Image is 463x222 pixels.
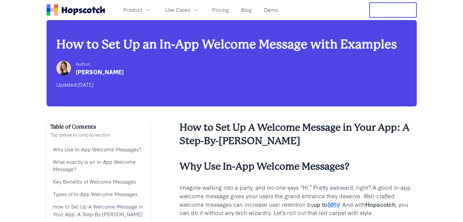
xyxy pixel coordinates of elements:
[162,5,202,15] button: Use Cases
[51,200,146,220] a: How to Set Up A Welcome Message in Your App: A Step-By-[PERSON_NAME]
[56,80,407,89] div: Updated:
[314,200,328,208] b: up to
[51,123,146,131] h2: Table of Contents
[123,6,142,14] span: Product
[120,5,154,15] button: Product
[76,60,124,68] div: Author:
[180,160,417,173] h3: Why Use In-App Welcome Messages?
[365,200,395,208] b: Hopscotch
[165,6,190,14] span: Use Cases
[56,61,71,75] img: Hailey Friedman
[369,2,417,18] button: Free Trial
[51,188,146,200] a: Types of In-App Welcome Messages
[51,156,146,176] a: What exactly is an In-App Welcome Message?
[180,121,417,148] h2: How to Set Up A Welcome Message in Your App: A Step-By-[PERSON_NAME]
[47,4,105,16] a: Home
[56,37,407,52] h1: How to Set Up an In-App Welcome Message with Examples
[239,5,254,15] a: Blog
[51,143,146,156] a: Why Use In-App Welcome Messages?
[180,183,417,217] p: Imagine walking into a party, and no one says “Hi.” Pretty awkward, right? A good in-app welcome ...
[78,81,93,88] time: [DATE]
[328,200,339,208] a: 50%
[51,131,146,138] p: Tap below to jump to section
[261,5,281,15] a: Demo
[76,68,124,76] div: [PERSON_NAME]
[51,175,146,188] a: Key Benefits of Welcome Messages
[210,5,231,15] a: Pricing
